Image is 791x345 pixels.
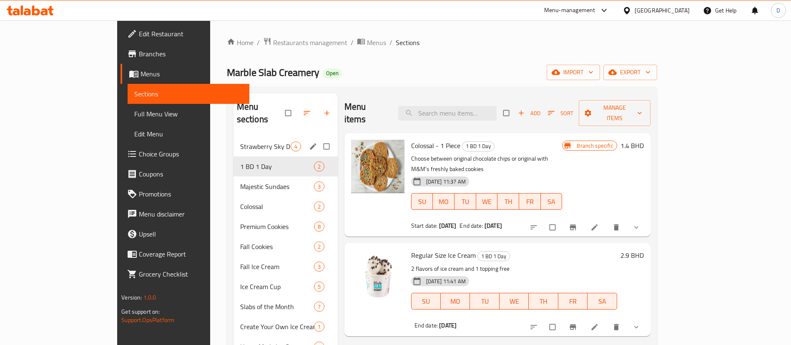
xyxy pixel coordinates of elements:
span: Edit Restaurant [139,29,243,39]
div: Majestic Sundaes [240,181,314,191]
h2: Menu items [344,101,388,126]
span: Add item [516,107,542,120]
button: Branch-specific-item [564,218,584,237]
div: Premium Cookies [240,222,314,232]
button: edit [308,141,320,152]
span: Slabs of the Month [240,302,314,312]
span: Strawberry Sky Dive [240,141,291,151]
span: Colossal [240,201,314,212]
input: search [398,106,497,121]
span: Get support on: [121,306,160,317]
span: 1 BD 1 Day [478,252,510,261]
button: SU [411,293,441,310]
span: SU [415,295,437,307]
span: Create Your Own Ice Cream [240,322,314,332]
a: Coupons [121,164,249,184]
span: Branches [139,49,243,59]
div: Ice Cream Cup5 [234,277,338,297]
span: 1 BD 1 Day [240,161,314,171]
h6: 1.4 BHD [620,140,644,151]
span: Select to update [545,319,562,335]
a: Menus [121,64,249,84]
a: Sections [128,84,249,104]
span: Restaurants management [273,38,347,48]
span: Upsell [139,229,243,239]
span: Coverage Report [139,249,243,259]
button: WE [500,293,529,310]
div: 1 BD 1 Day [462,141,495,151]
a: Upsell [121,224,249,244]
li: / [257,38,260,48]
nav: breadcrumb [227,37,657,48]
span: Coupons [139,169,243,179]
div: Slabs of the Month7 [234,297,338,317]
div: Menu-management [544,5,595,15]
span: 3 [314,183,324,191]
span: Sort items [542,107,579,120]
span: SA [591,295,613,307]
span: 2 [314,203,324,211]
span: 5 [314,283,324,291]
span: Sections [396,38,419,48]
span: 2 [314,243,324,251]
button: TU [455,193,476,210]
span: Ice Cream Cup [240,282,314,292]
span: FR [562,295,584,307]
a: Coverage Report [121,244,249,264]
p: 2 flavors of ice cream and 1 topping free [411,264,617,274]
span: [DATE] 11:41 AM [423,277,469,285]
span: Edit Menu [134,129,243,139]
button: TH [497,193,519,210]
button: delete [607,318,627,336]
div: items [314,222,324,232]
span: MO [436,196,451,208]
span: D [776,6,780,15]
button: Add section [318,104,338,122]
span: Sort [548,108,573,118]
button: SA [541,193,562,210]
span: WE [480,196,495,208]
a: Full Menu View [128,104,249,124]
button: FR [519,193,541,210]
h2: Menu sections [237,101,285,126]
svg: Show Choices [632,223,640,232]
span: Colossal - 1 Piece [411,139,460,152]
div: items [314,322,324,332]
span: 1.0.0 [143,292,156,303]
span: Sections [134,89,243,99]
span: Marble Slab Creamery [227,63,319,82]
button: import [547,65,600,80]
div: items [291,141,301,151]
li: / [351,38,354,48]
div: items [314,302,324,312]
a: Edit Restaurant [121,24,249,44]
a: Promotions [121,184,249,204]
div: Fall Cookies [240,242,314,252]
span: TU [458,196,473,208]
span: 3 [314,263,324,271]
span: SU [415,196,430,208]
span: Manage items [585,103,644,123]
a: Menus [357,37,386,48]
a: Edit Menu [128,124,249,144]
button: sort-choices [525,318,545,336]
span: Start date: [411,220,438,231]
button: export [603,65,657,80]
button: show more [627,318,647,336]
div: Strawberry Sky Dive4edit [234,136,338,156]
span: Regular Size Ice Cream [411,249,476,262]
span: Full Menu View [134,109,243,119]
span: Sort sections [298,104,318,122]
span: 8 [314,223,324,231]
button: sort-choices [525,218,545,237]
span: Add [518,108,540,118]
span: Choice Groups [139,149,243,159]
span: import [553,67,593,78]
span: Menus [367,38,386,48]
a: Edit menu item [590,323,600,331]
span: 1 BD 1 Day [462,141,494,151]
div: items [314,181,324,191]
